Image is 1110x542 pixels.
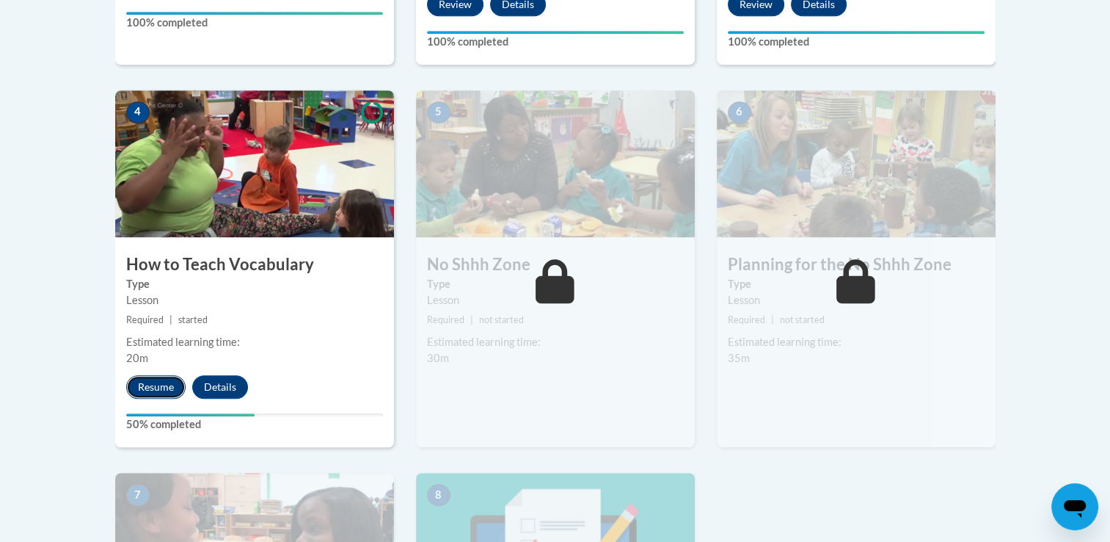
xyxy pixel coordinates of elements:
label: 100% completed [427,34,684,50]
label: Type [126,276,383,292]
span: Required [126,314,164,325]
div: Your progress [427,31,684,34]
span: started [178,314,208,325]
span: Required [728,314,765,325]
span: 4 [126,101,150,123]
label: Type [427,276,684,292]
div: Estimated learning time: [427,334,684,350]
label: 50% completed [126,416,383,433]
label: Type [728,276,985,292]
h3: How to Teach Vocabulary [115,253,394,276]
span: | [470,314,473,325]
div: Lesson [126,292,383,308]
span: Required [427,314,464,325]
span: 5 [427,101,450,123]
div: Lesson [427,292,684,308]
label: 100% completed [728,34,985,50]
span: | [169,314,172,325]
div: Estimated learning time: [728,334,985,350]
img: Course Image [115,90,394,237]
h3: Planning for the No Shhh Zone [717,253,996,276]
span: 7 [126,484,150,506]
img: Course Image [416,90,695,237]
iframe: Button to launch messaging window [1051,483,1098,530]
h3: No Shhh Zone [416,253,695,276]
span: not started [780,314,825,325]
button: Resume [126,375,186,399]
div: Estimated learning time: [126,334,383,350]
span: 6 [728,101,751,123]
span: 8 [427,484,450,506]
span: not started [479,314,524,325]
img: Course Image [717,90,996,237]
div: Your progress [728,31,985,34]
div: Your progress [126,12,383,15]
div: Your progress [126,413,255,416]
span: | [771,314,774,325]
span: 35m [728,352,750,364]
button: Details [192,375,248,399]
span: 20m [126,352,148,364]
div: Lesson [728,292,985,308]
span: 30m [427,352,449,364]
label: 100% completed [126,15,383,31]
